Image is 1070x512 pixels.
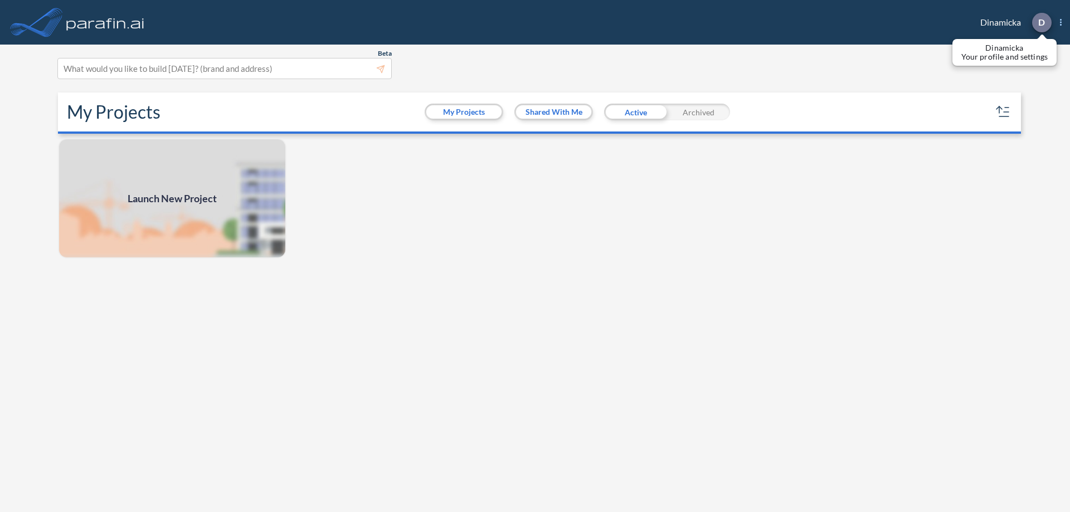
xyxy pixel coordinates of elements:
[994,103,1012,121] button: sort
[961,43,1048,52] p: Dinamicka
[964,13,1062,32] div: Dinamicka
[128,191,217,206] span: Launch New Project
[961,52,1048,61] p: Your profile and settings
[58,138,286,259] a: Launch New Project
[67,101,160,123] h2: My Projects
[667,104,730,120] div: Archived
[516,105,591,119] button: Shared With Me
[604,104,667,120] div: Active
[1038,17,1045,27] p: D
[58,138,286,259] img: add
[378,49,392,58] span: Beta
[64,11,147,33] img: logo
[426,105,502,119] button: My Projects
